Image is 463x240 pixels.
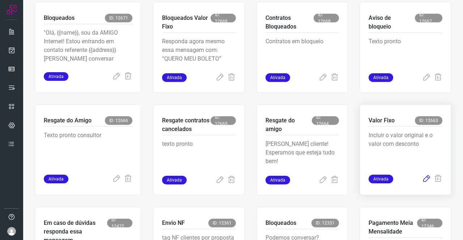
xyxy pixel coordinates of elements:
p: Bloqueados [266,219,296,227]
p: Texto pronto consultor [44,131,132,167]
p: Contratos Bloqueados [266,14,314,31]
p: Responda agora mesmo essa mensagem com: “QUERO MEU BOLETO” [162,37,236,73]
span: Ativada [266,176,290,184]
img: Logo [6,4,17,15]
span: ID: 12472 [107,219,132,227]
p: Valor Fixo [369,116,395,125]
span: Ativada [44,175,68,183]
span: ID: 12361 [208,219,236,227]
span: ID: 12351 [311,219,339,227]
p: Bloqueados [44,14,75,22]
span: ID: 12663 [415,116,442,125]
p: Incluir o valor original e o valor com desconto [369,131,442,167]
p: Bloqueados Valor Fixo [162,14,211,31]
p: Texto pronto [369,37,442,73]
p: Resgate do amigo [266,116,312,134]
p: Pagamento Meia Mensalidade [369,219,417,236]
span: ID: 12667 [415,14,442,22]
span: ID: 12671 [105,14,132,22]
p: Envio NF [162,219,185,227]
p: [PERSON_NAME] cliente! Esperamos que esteja tudo bem! [266,140,339,176]
span: Ativada [369,73,393,82]
p: texto pronto [162,140,236,176]
span: ID: 12665 [211,116,236,125]
span: ID: 12668 [314,14,339,22]
span: Ativada [162,73,187,82]
p: Resgate contratos cancelados [162,116,211,134]
span: ID: 12669 [211,14,236,22]
span: Ativada [162,176,187,184]
p: Aviso de bloqueio [369,14,415,31]
span: ID: 12346 [417,219,442,227]
span: ID: 12666 [105,116,132,125]
span: Ativada [44,72,68,81]
p: Contratos em bloqueio [266,37,339,73]
span: Ativada [266,73,290,82]
p: Resgate do Amigo [44,116,92,125]
p: "Olá, {{name}}, sou da AMIGO Internet! Estou entrando em contato referente {{address}} [PERSON_NA... [44,29,132,65]
span: Ativada [369,175,393,183]
span: ID: 12664 [312,116,339,125]
img: avatar-user-boy.jpg [7,227,16,236]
